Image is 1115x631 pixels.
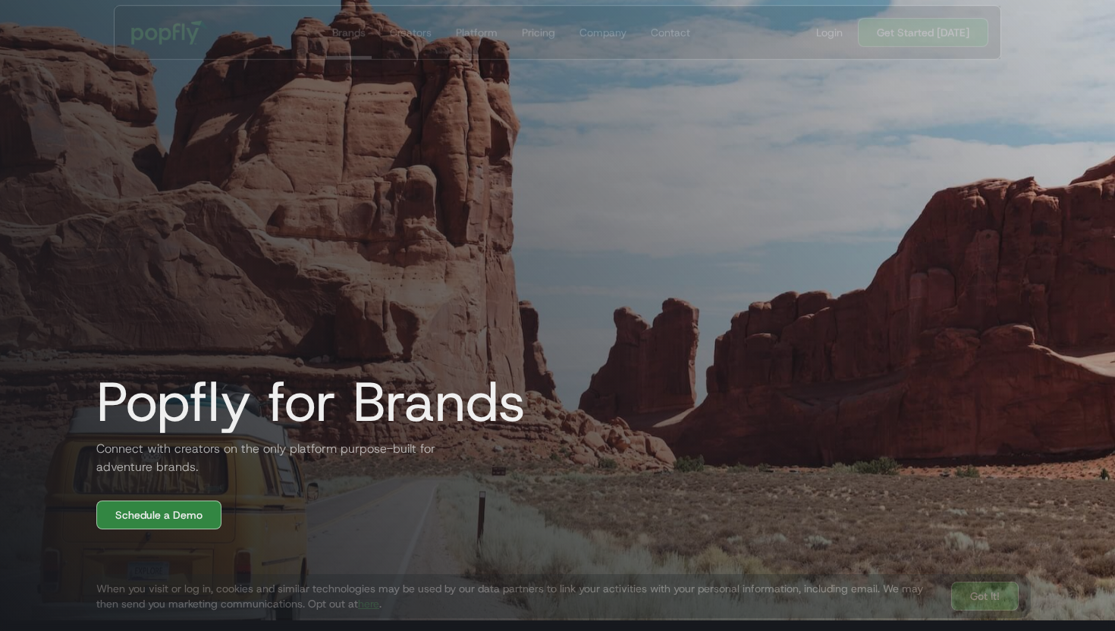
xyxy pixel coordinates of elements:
[358,597,379,611] a: here
[573,6,633,59] a: Company
[456,25,498,40] div: Platform
[516,6,561,59] a: Pricing
[645,6,696,59] a: Contact
[810,25,849,40] a: Login
[96,581,939,611] div: When you visit or log in, cookies and similar technologies may be used by our data partners to li...
[84,440,448,476] h2: Connect with creators on the only platform purpose-built for adventure brands.
[121,10,218,55] a: home
[390,25,432,40] div: Creators
[816,25,843,40] div: Login
[951,582,1019,611] a: Got It!
[84,372,526,432] h1: Popfly for Brands
[858,18,988,47] a: Get Started [DATE]
[651,25,690,40] div: Contact
[450,6,504,59] a: Platform
[326,6,372,59] a: Brands
[384,6,438,59] a: Creators
[522,25,555,40] div: Pricing
[579,25,627,40] div: Company
[96,501,221,529] a: Schedule a Demo
[332,25,366,40] div: Brands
